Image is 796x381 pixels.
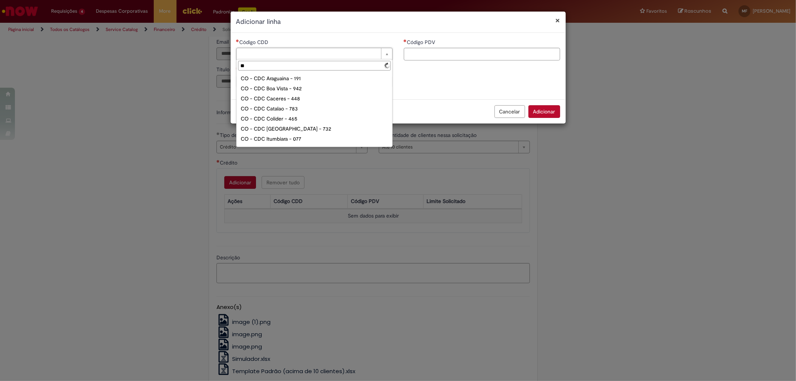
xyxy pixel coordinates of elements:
div: CO - CDC Araguaina - 191 [238,74,391,84]
div: CO - CDC Rio Branco - 572 [238,144,391,154]
div: CO - CDC Itumbiara - 077 [238,134,391,144]
div: CO - CDC Caceres - 448 [238,94,391,104]
ul: Código CDD [237,72,392,147]
div: CO - CDC Colider - 465 [238,114,391,124]
div: CO - CDC [GEOGRAPHIC_DATA] - 732 [238,124,391,134]
div: CO - CDC Boa Vista - 942 [238,84,391,94]
div: CO - CDC Catalao - 783 [238,104,391,114]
